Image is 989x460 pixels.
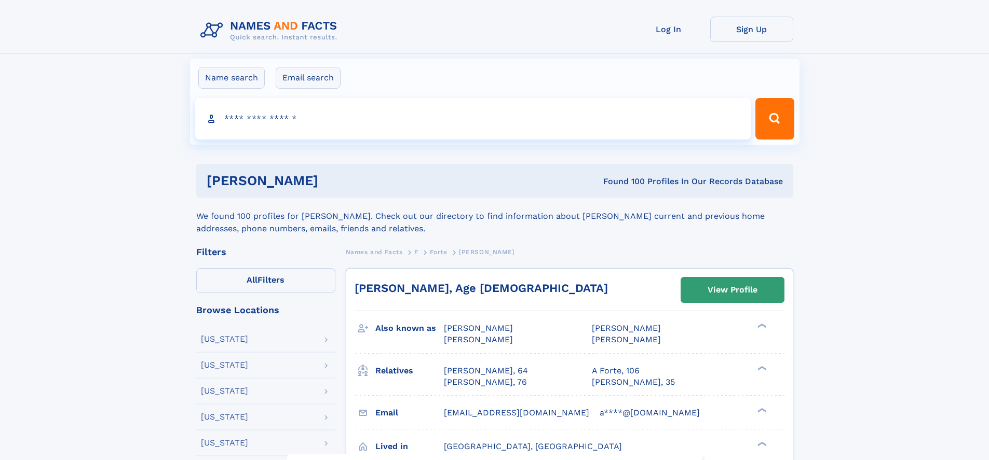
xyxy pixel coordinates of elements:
[444,408,589,417] span: [EMAIL_ADDRESS][DOMAIN_NAME]
[755,98,794,140] button: Search Button
[207,174,461,187] h1: [PERSON_NAME]
[430,248,447,256] span: Forte
[755,365,767,371] div: ❯
[592,323,661,333] span: [PERSON_NAME]
[196,17,346,45] img: Logo Names and Facts
[755,440,767,447] div: ❯
[247,275,258,285] span: All
[460,176,783,187] div: Found 100 Profiles In Our Records Database
[196,305,335,315] div: Browse Locations
[195,98,751,140] input: search input
[444,334,513,344] span: [PERSON_NAME]
[414,248,418,256] span: F
[375,404,444,422] h3: Email
[201,361,248,369] div: [US_STATE]
[592,377,675,388] a: [PERSON_NAME], 35
[375,438,444,455] h3: Lived in
[627,17,710,42] a: Log In
[414,245,418,258] a: F
[201,439,248,447] div: [US_STATE]
[430,245,447,258] a: Forte
[201,335,248,343] div: [US_STATE]
[681,277,784,302] a: View Profile
[196,268,335,293] label: Filters
[276,67,341,89] label: Email search
[444,441,622,451] span: [GEOGRAPHIC_DATA], [GEOGRAPHIC_DATA]
[444,323,513,333] span: [PERSON_NAME]
[592,365,640,377] a: A Forte, 106
[201,413,248,421] div: [US_STATE]
[355,282,608,295] a: [PERSON_NAME], Age [DEMOGRAPHIC_DATA]
[375,362,444,380] h3: Relatives
[592,334,661,344] span: [PERSON_NAME]
[708,278,757,302] div: View Profile
[755,323,767,329] div: ❯
[196,247,335,257] div: Filters
[459,248,514,256] span: [PERSON_NAME]
[346,245,403,258] a: Names and Facts
[375,319,444,337] h3: Also known as
[444,377,527,388] a: [PERSON_NAME], 76
[444,365,528,377] a: [PERSON_NAME], 64
[198,67,265,89] label: Name search
[710,17,793,42] a: Sign Up
[755,407,767,413] div: ❯
[196,198,793,235] div: We found 100 profiles for [PERSON_NAME]. Check out our directory to find information about [PERSO...
[201,387,248,395] div: [US_STATE]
